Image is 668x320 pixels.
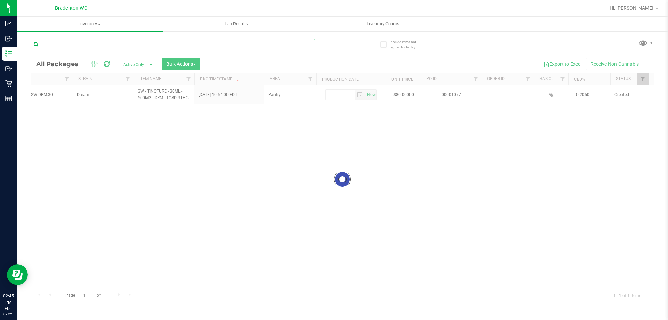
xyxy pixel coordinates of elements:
p: 02:45 PM EDT [3,293,14,312]
span: Include items not tagged for facility [390,39,424,50]
input: Search Package ID, Item Name, SKU, Lot or Part Number... [31,39,315,49]
inline-svg: Analytics [5,20,12,27]
span: Bradenton WC [55,5,87,11]
span: Inventory Counts [357,21,409,27]
iframe: Resource center [7,264,28,285]
span: Lab Results [215,21,257,27]
inline-svg: Inventory [5,50,12,57]
a: Inventory [17,17,163,31]
inline-svg: Outbound [5,65,12,72]
a: Inventory Counts [310,17,456,31]
span: Hi, [PERSON_NAME]! [610,5,655,11]
inline-svg: Inbound [5,35,12,42]
inline-svg: Retail [5,80,12,87]
span: Inventory [17,21,163,27]
p: 09/25 [3,312,14,317]
inline-svg: Reports [5,95,12,102]
a: Lab Results [163,17,310,31]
